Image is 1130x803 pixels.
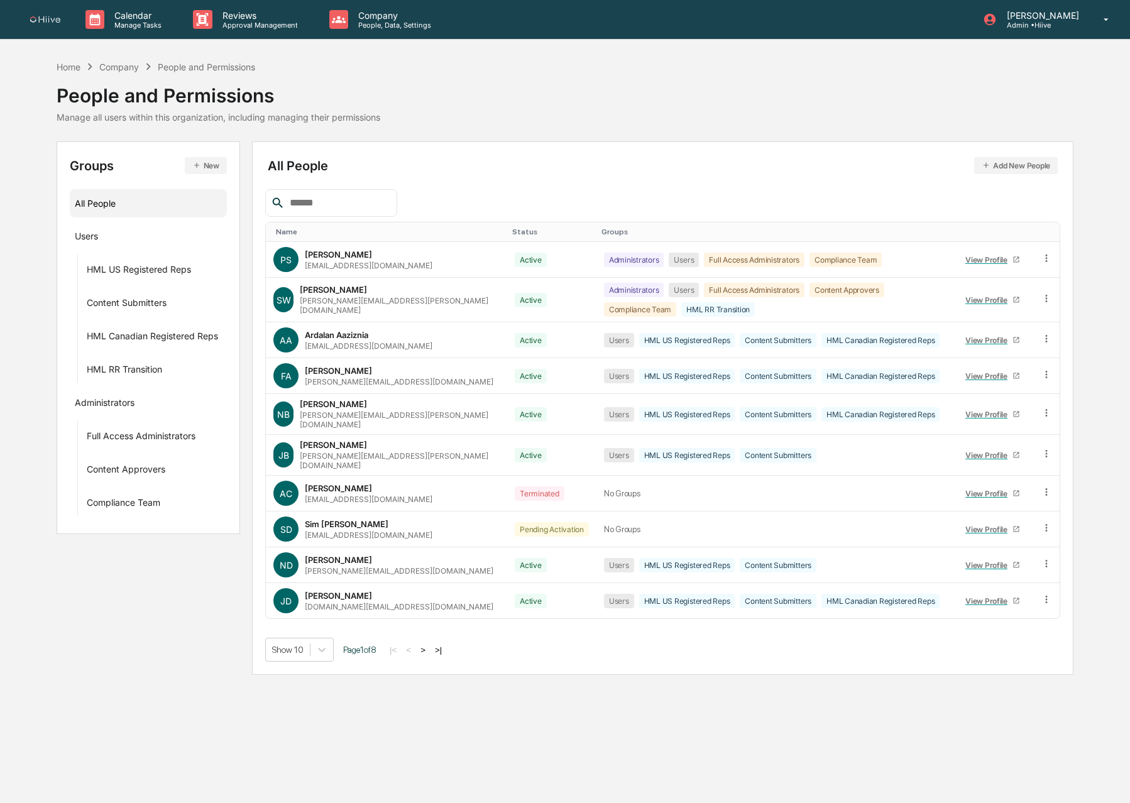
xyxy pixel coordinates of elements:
div: Content Submitters [740,407,816,422]
span: AC [280,488,292,499]
div: Content Submitters [740,369,816,383]
div: HML US Registered Reps [87,264,191,279]
a: View Profile [960,405,1026,424]
div: View Profile [965,560,1012,570]
div: Pending Activation [515,522,589,537]
div: HML Canadian Registered Reps [821,333,940,347]
span: ND [280,560,293,571]
div: Full Access Administrators [87,430,195,445]
div: Ardalan Aaziznia [305,330,368,340]
div: Active [515,594,547,608]
div: Full Access Administrators [704,253,804,267]
span: JD [280,596,292,606]
div: Users [604,333,634,347]
div: HML US Registered Reps [639,594,735,608]
span: JB [278,450,289,461]
a: View Profile [960,591,1026,611]
div: HML RR Transition [681,302,755,317]
a: View Profile [960,445,1026,465]
button: New [185,157,227,174]
span: FA [281,371,292,381]
div: [PERSON_NAME] [305,366,372,376]
div: Toggle SortBy [601,227,948,236]
button: Add New People [974,157,1058,174]
div: HML Canadian Registered Reps [821,369,940,383]
div: Toggle SortBy [1043,227,1055,236]
div: View Profile [965,410,1012,419]
div: All People [268,157,1058,174]
div: Toggle SortBy [276,227,502,236]
span: SW [277,295,291,305]
div: Users [669,283,699,297]
p: Reviews [212,10,304,21]
div: View Profile [965,295,1012,305]
a: View Profile [960,484,1026,503]
div: Compliance Team [809,253,882,267]
a: View Profile [960,330,1026,350]
div: [PERSON_NAME] [300,399,367,409]
div: Administrators [75,397,134,412]
p: People, Data, Settings [348,21,437,30]
span: Page 1 of 8 [343,645,376,655]
div: Content Submitters [740,558,816,572]
span: SD [280,524,292,535]
div: [EMAIL_ADDRESS][DOMAIN_NAME] [305,530,432,540]
div: Content Approvers [809,283,884,297]
p: [PERSON_NAME] [997,10,1085,21]
div: Sim [PERSON_NAME] [305,519,388,529]
div: Active [515,407,547,422]
a: View Profile [960,520,1026,539]
div: [PERSON_NAME] [305,555,372,565]
p: Admin • Hiive [997,21,1085,30]
div: [PERSON_NAME][EMAIL_ADDRESS][DOMAIN_NAME] [305,377,493,386]
button: > [417,645,429,655]
div: No Groups [604,489,945,498]
div: [PERSON_NAME] [305,591,372,601]
div: Content Submitters [740,333,816,347]
div: Active [515,558,547,572]
div: Active [515,369,547,383]
img: logo [30,16,60,23]
div: Content Submitters [740,594,816,608]
div: View Profile [965,371,1012,381]
div: Compliance Team [604,302,676,317]
div: Terminated [515,486,564,501]
p: Approval Management [212,21,304,30]
div: Compliance Team [87,497,160,512]
div: People and Permissions [158,62,255,72]
div: Active [515,293,547,307]
a: View Profile [960,250,1026,270]
div: HML Canadian Registered Reps [87,330,218,346]
div: Content Submitters [87,297,167,312]
div: [EMAIL_ADDRESS][DOMAIN_NAME] [305,341,432,351]
div: [PERSON_NAME] [300,440,367,450]
div: HML US Registered Reps [639,558,735,572]
a: View Profile [960,290,1026,310]
div: Users [669,253,699,267]
a: View Profile [960,555,1026,575]
div: Active [515,448,547,462]
div: HML Canadian Registered Reps [821,407,940,422]
div: Administrators [604,253,664,267]
div: View Profile [965,336,1012,345]
div: HML US Registered Reps [639,407,735,422]
div: Toggle SortBy [958,227,1028,236]
div: Content Submitters [740,448,816,462]
div: [DOMAIN_NAME][EMAIL_ADDRESS][DOMAIN_NAME] [305,602,493,611]
button: >| [431,645,446,655]
div: Users [604,369,634,383]
span: PS [280,254,292,265]
div: View Profile [965,525,1012,534]
div: View Profile [965,451,1012,460]
button: < [402,645,415,655]
div: [EMAIL_ADDRESS][DOMAIN_NAME] [305,261,432,270]
div: [PERSON_NAME][EMAIL_ADDRESS][PERSON_NAME][DOMAIN_NAME] [300,296,500,315]
div: View Profile [965,489,1012,498]
div: Users [604,407,634,422]
p: Calendar [104,10,168,21]
div: People and Permissions [57,74,380,107]
div: [PERSON_NAME][EMAIL_ADDRESS][DOMAIN_NAME] [305,566,493,576]
div: Home [57,62,80,72]
div: Administrators [604,283,664,297]
div: View Profile [965,255,1012,265]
